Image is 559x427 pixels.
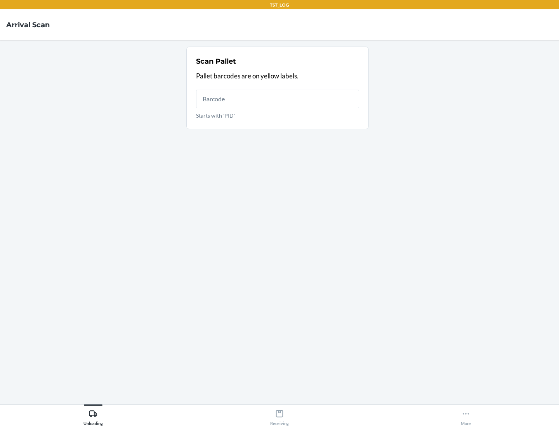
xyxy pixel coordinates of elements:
h4: Arrival Scan [6,20,50,30]
p: Starts with 'PID' [196,111,359,120]
p: TST_LOG [270,2,289,9]
p: Pallet barcodes are on yellow labels. [196,71,359,81]
button: More [373,404,559,426]
div: More [461,406,471,426]
div: Receiving [270,406,289,426]
button: Receiving [186,404,373,426]
input: Starts with 'PID' [196,90,359,108]
h2: Scan Pallet [196,56,236,66]
div: Unloading [83,406,103,426]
